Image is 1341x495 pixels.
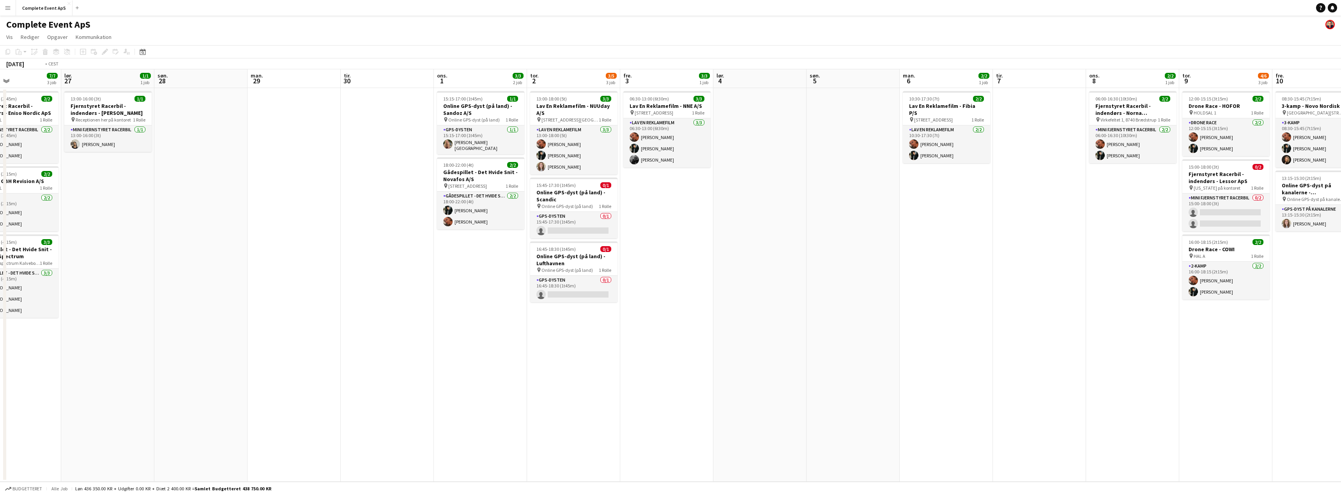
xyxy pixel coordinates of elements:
span: Rediger [21,33,39,41]
button: Budgetteret [4,484,43,493]
div: Løn 436 350.00 KR + Udgifter 0.00 KR + Diæt 2 400.00 KR = [75,486,271,491]
button: Complete Event ApS [16,0,73,16]
span: Budgetteret [12,486,42,491]
a: Kommunikation [73,32,115,42]
span: Vis [6,33,13,41]
div: CEST [48,61,58,67]
span: Kommunikation [76,33,111,41]
div: [DATE] [6,60,24,68]
app-user-avatar: Christian Brøckner [1325,20,1335,29]
span: Samlet budgetteret 438 750.00 KR [195,486,271,491]
span: Opgaver [47,33,68,41]
a: Vis [3,32,16,42]
a: Rediger [18,32,42,42]
h1: Complete Event ApS [6,19,90,30]
span: Alle job [50,486,69,491]
a: Opgaver [44,32,71,42]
